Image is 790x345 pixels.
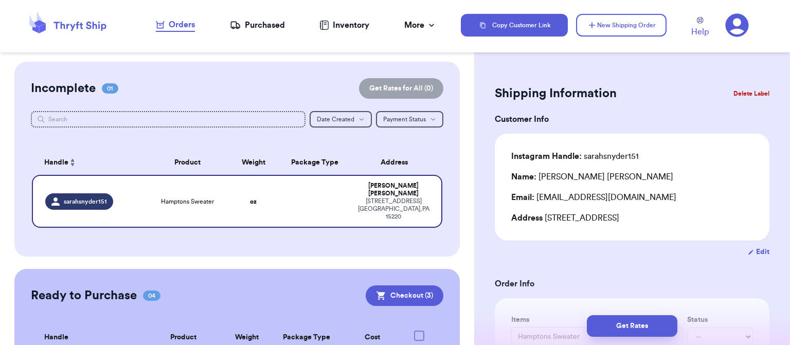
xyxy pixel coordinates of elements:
[143,290,160,301] span: 04
[495,278,769,290] h3: Order Info
[278,150,352,175] th: Package Type
[511,212,753,224] div: [STREET_ADDRESS]
[310,111,372,128] button: Date Created
[495,113,769,125] h3: Customer Info
[511,150,639,162] div: sarahsnyder151
[31,287,137,304] h2: Ready to Purchase
[376,111,443,128] button: Payment Status
[102,83,118,94] span: 01
[366,285,443,306] button: Checkout (3)
[691,17,709,38] a: Help
[68,156,77,169] button: Sort ascending
[44,332,68,343] span: Handle
[156,19,195,31] div: Orders
[31,111,306,128] input: Search
[64,197,107,206] span: sarahsnyder151
[44,157,68,168] span: Handle
[511,171,673,183] div: [PERSON_NAME] [PERSON_NAME]
[31,80,96,97] h2: Incomplete
[319,19,369,31] a: Inventory
[729,82,774,105] button: Delete Label
[359,78,443,99] button: Get Rates for All (0)
[511,173,536,181] span: Name:
[352,150,442,175] th: Address
[156,19,195,32] a: Orders
[748,247,769,257] button: Edit
[576,14,667,37] button: New Shipping Order
[511,191,753,204] div: [EMAIL_ADDRESS][DOMAIN_NAME]
[383,116,426,122] span: Payment Status
[229,150,278,175] th: Weight
[691,26,709,38] span: Help
[161,197,214,206] span: Hamptons Sweater
[358,182,429,197] div: [PERSON_NAME] [PERSON_NAME]
[511,193,534,202] span: Email:
[511,214,543,222] span: Address
[511,152,582,160] span: Instagram Handle:
[587,315,677,337] button: Get Rates
[461,14,568,37] button: Copy Customer Link
[230,19,285,31] a: Purchased
[147,150,229,175] th: Product
[495,85,617,102] h2: Shipping Information
[404,19,437,31] div: More
[358,197,429,221] div: [STREET_ADDRESS] [GEOGRAPHIC_DATA] , PA 15220
[317,116,354,122] span: Date Created
[250,198,257,205] strong: oz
